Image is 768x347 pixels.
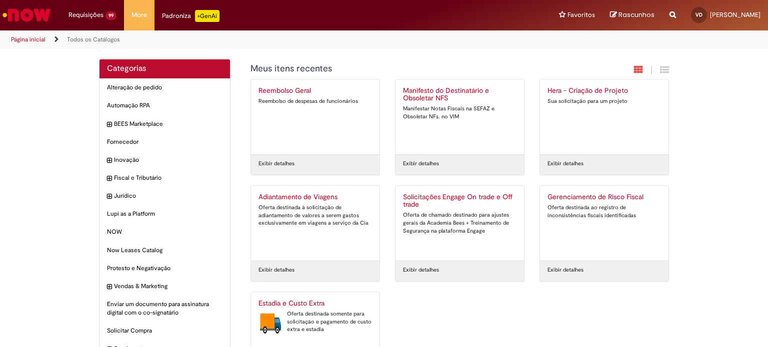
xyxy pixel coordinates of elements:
[547,193,661,201] h2: Gerenciamento de Risco Fiscal
[99,223,230,241] div: NOW
[547,97,661,105] div: Sua solicitação para um projeto
[99,295,230,322] div: Enviar um documento para assinatura digital com o co-signatário
[403,160,439,168] a: Exibir detalhes
[99,205,230,223] div: Lupi as a Platform
[99,277,230,296] div: expandir categoria Vendas & Marketing Vendas & Marketing
[547,87,661,95] h2: Hera - Criação de Projeto
[107,228,222,236] span: NOW
[99,133,230,151] div: Fornecedor
[650,64,652,76] span: |
[67,35,120,43] a: Todos os Catálogos
[131,10,147,20] span: More
[695,11,702,18] span: VD
[567,10,595,20] span: Favoritos
[99,241,230,260] div: Now Leases Catalog
[540,79,668,154] a: Hera - Criação de Projeto Sua solicitação para um projeto
[634,65,643,74] i: Exibição em cartão
[540,186,668,261] a: Gerenciamento de Risco Fiscal Oferta destinada ao registro de inconsistências fiscais identificadas
[99,259,230,278] div: Protesto e Negativação
[395,79,524,154] a: Manifesto do Destinatário e Obsoletar NFS Manifestar Notas Fiscais na SEFAZ e Obsoletar NFs. no VIM
[107,64,222,73] h2: Categorias
[1,5,52,25] img: ServiceNow
[610,10,654,20] a: Rascunhos
[107,101,222,110] span: Automação RPA
[107,327,222,335] span: Solicitar Compra
[107,300,222,317] span: Enviar um documento para assinatura digital com o co-signatário
[99,96,230,115] div: Automação RPA
[710,10,760,19] span: [PERSON_NAME]
[107,174,111,184] i: expandir categoria Fiscal e Tributário
[251,186,379,261] a: Adiantamento de Viagens Oferta destinada à solicitação de adiantamento de valores a serem gastos ...
[258,160,294,168] a: Exibir detalhes
[114,282,222,291] span: Vendas & Marketing
[7,30,504,49] ul: Trilhas de página
[107,264,222,273] span: Protesto e Negativação
[403,266,439,274] a: Exibir detalhes
[403,193,516,209] h2: Solicitações Engage On trade e Off trade
[258,204,372,227] div: Oferta destinada à solicitação de adiantamento de valores a serem gastos exclusivamente em viagen...
[114,174,222,182] span: Fiscal e Tributário
[99,322,230,340] div: Solicitar Compra
[99,115,230,133] div: expandir categoria BEES Marketplace BEES Marketplace
[250,64,561,74] h1: {"description":"","title":"Meus itens recentes"} Categoria
[395,186,524,261] a: Solicitações Engage On trade e Off trade Oferta de chamado destinado para ajustes gerais da Acade...
[258,310,372,334] div: Oferta destinada somente para solicitação e pagamento de custo extra e estadia
[251,79,379,154] a: Reembolso Geral Reembolso de despesas de funcionários
[107,120,111,130] i: expandir categoria BEES Marketplace
[618,10,654,19] span: Rascunhos
[114,192,222,200] span: Jurídico
[660,65,669,74] i: Exibição de grade
[107,83,222,92] span: Alteração de pedido
[107,156,111,166] i: expandir categoria Inovação
[547,160,583,168] a: Exibir detalhes
[258,97,372,105] div: Reembolso de despesas de funcionários
[258,300,372,308] h2: Estadia e Custo Extra
[99,169,230,187] div: expandir categoria Fiscal e Tributário Fiscal e Tributário
[195,10,219,22] p: +GenAi
[68,10,103,20] span: Requisições
[114,120,222,128] span: BEES Marketplace
[11,35,45,43] a: Página inicial
[403,87,516,103] h2: Manifesto do Destinatário e Obsoletar NFS
[107,246,222,255] span: Now Leases Catalog
[162,10,219,22] div: Padroniza
[107,210,222,218] span: Lupi as a Platform
[258,266,294,274] a: Exibir detalhes
[107,282,111,292] i: expandir categoria Vendas & Marketing
[105,11,116,20] span: 99
[107,192,111,202] i: expandir categoria Jurídico
[547,266,583,274] a: Exibir detalhes
[403,105,516,120] div: Manifestar Notas Fiscais na SEFAZ e Obsoletar NFs. no VIM
[258,87,372,95] h2: Reembolso Geral
[107,138,222,146] span: Fornecedor
[258,310,282,335] img: Estadia e Custo Extra
[114,156,222,164] span: Inovação
[258,193,372,201] h2: Adiantamento de Viagens
[403,211,516,235] div: Oferta de chamado destinado para ajustes gerais da Academia Bees + Treinamento de Segurança na pl...
[99,187,230,205] div: expandir categoria Jurídico Jurídico
[99,151,230,169] div: expandir categoria Inovação Inovação
[99,78,230,97] div: Alteração de pedido
[547,204,661,219] div: Oferta destinada ao registro de inconsistências fiscais identificadas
